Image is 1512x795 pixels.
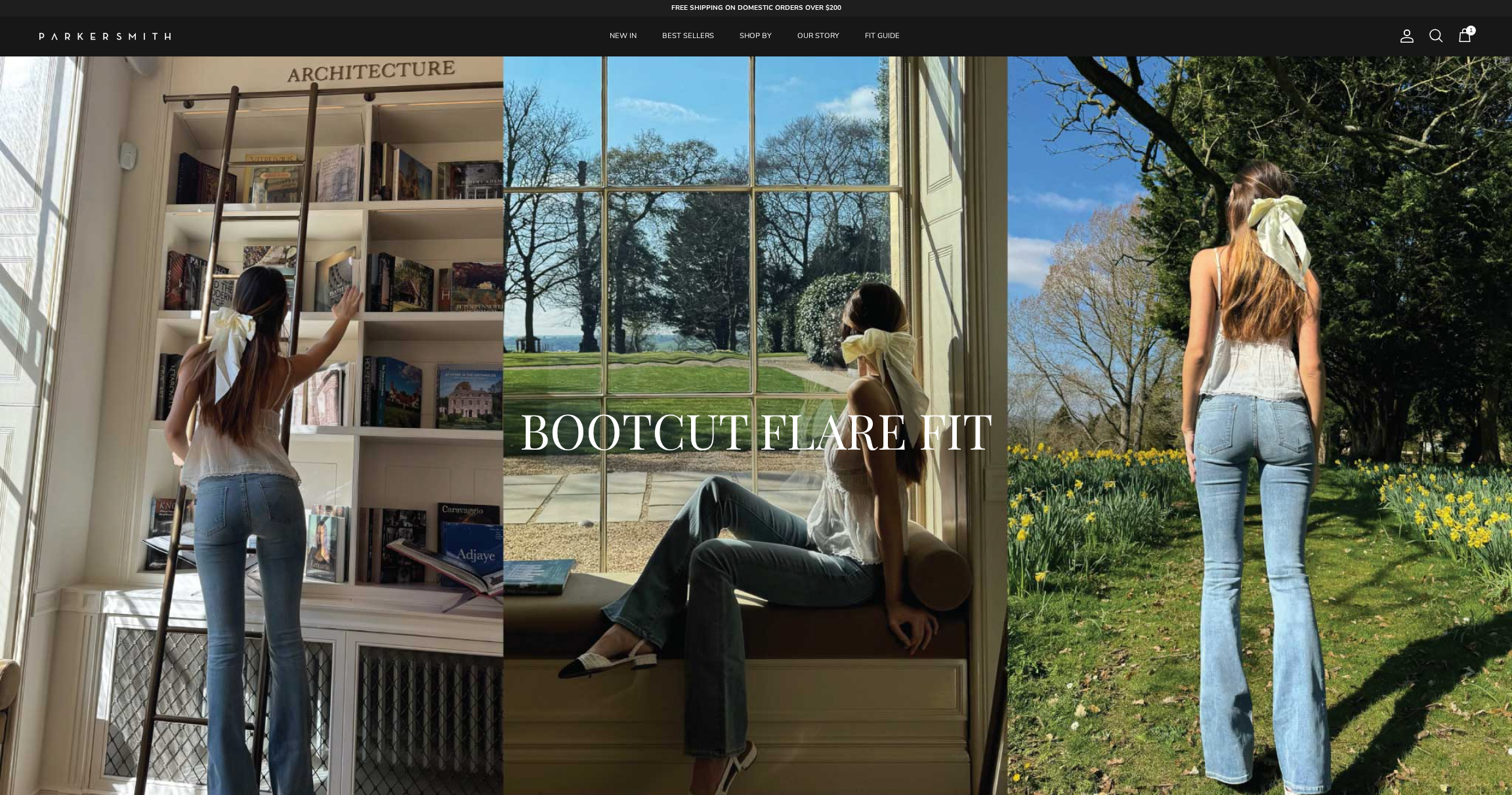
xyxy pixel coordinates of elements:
h2: BOOTCUT FLARE FIT [72,398,1440,462]
strong: FREE SHIPPING ON DOMESTIC ORDERS OVER $200 [671,3,841,12]
a: NEW IN [598,16,648,56]
a: 1 [1457,28,1473,45]
a: Account [1394,28,1415,44]
img: Parker Smith [39,33,171,40]
a: FIT GUIDE [853,16,912,56]
a: SHOP BY [728,16,784,56]
div: Primary [196,16,1314,56]
span: 1 [1466,26,1476,35]
a: BEST SELLERS [650,16,726,56]
a: OUR STORY [786,16,851,56]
